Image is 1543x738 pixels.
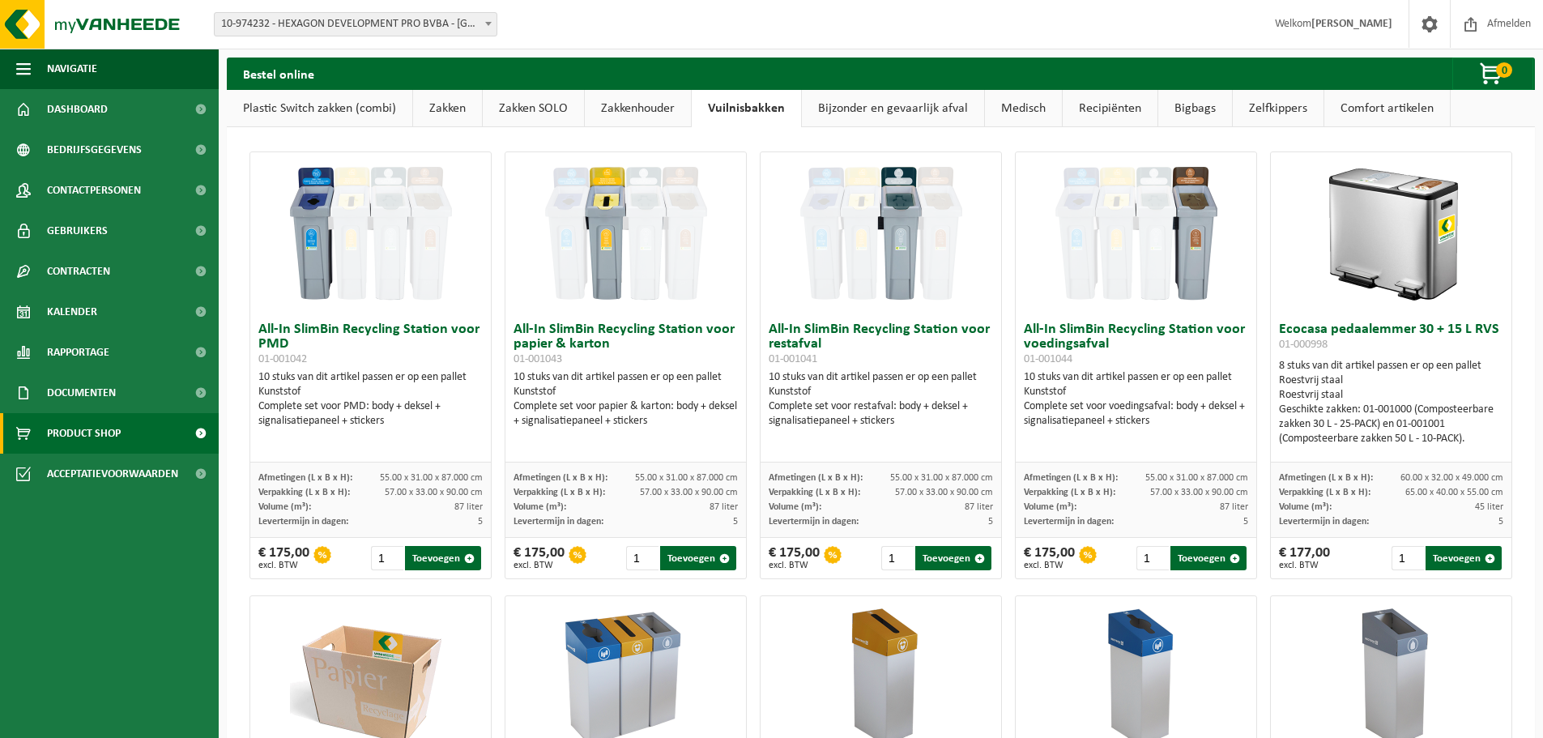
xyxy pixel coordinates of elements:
[985,90,1062,127] a: Medisch
[514,399,738,429] div: Complete set voor papier & karton: body + deksel + signalisatiepaneel + stickers
[258,353,307,365] span: 01-001042
[1279,546,1330,570] div: € 177,00
[1055,152,1217,314] img: 01-001044
[769,370,993,429] div: 10 stuks van dit artikel passen er op een pallet
[514,488,605,497] span: Verpakking (L x B x H):
[47,89,108,130] span: Dashboard
[290,152,452,314] img: 01-001042
[1279,561,1330,570] span: excl. BTW
[1279,473,1373,483] span: Afmetingen (L x B x H):
[1024,517,1114,527] span: Levertermijn in dagen:
[258,322,483,366] h3: All-In SlimBin Recycling Station voor PMD
[385,488,483,497] span: 57.00 x 33.00 x 90.00 cm
[769,322,993,366] h3: All-In SlimBin Recycling Station voor restafval
[1279,359,1503,446] div: 8 stuks van dit artikel passen er op een pallet
[258,385,483,399] div: Kunststof
[800,152,962,314] img: 01-001041
[769,488,860,497] span: Verpakking (L x B x H):
[1243,517,1248,527] span: 5
[258,370,483,429] div: 10 stuks van dit artikel passen er op een pallet
[692,90,801,127] a: Vuilnisbakken
[1426,546,1502,570] button: Toevoegen
[47,373,116,413] span: Documenten
[1392,546,1425,570] input: 1
[47,170,141,211] span: Contactpersonen
[802,90,984,127] a: Bijzonder en gevaarlijk afval
[1279,388,1503,403] div: Roestvrij staal
[227,58,330,89] h2: Bestel online
[1145,473,1248,483] span: 55.00 x 31.00 x 87.000 cm
[1150,488,1248,497] span: 57.00 x 33.00 x 90.00 cm
[514,546,565,570] div: € 175,00
[626,546,659,570] input: 1
[1279,373,1503,388] div: Roestvrij staal
[1024,399,1248,429] div: Complete set voor voedingsafval: body + deksel + signalisatiepaneel + stickers
[769,385,993,399] div: Kunststof
[1220,502,1248,512] span: 87 liter
[1024,488,1115,497] span: Verpakking (L x B x H):
[895,488,993,497] span: 57.00 x 33.00 x 90.00 cm
[1024,385,1248,399] div: Kunststof
[769,473,863,483] span: Afmetingen (L x B x H):
[514,370,738,429] div: 10 stuks van dit artikel passen er op een pallet
[660,546,736,570] button: Toevoegen
[1024,370,1248,429] div: 10 stuks van dit artikel passen er op een pallet
[1400,473,1503,483] span: 60.00 x 32.00 x 49.000 cm
[769,502,821,512] span: Volume (m³):
[769,353,817,365] span: 01-001041
[47,292,97,332] span: Kalender
[890,473,993,483] span: 55.00 x 31.00 x 87.000 cm
[258,399,483,429] div: Complete set voor PMD: body + deksel + signalisatiepaneel + stickers
[380,473,483,483] span: 55.00 x 31.00 x 87.000 cm
[258,561,309,570] span: excl. BTW
[214,12,497,36] span: 10-974232 - HEXAGON DEVELOPMENT PRO BVBA - ROESELARE
[258,473,352,483] span: Afmetingen (L x B x H):
[915,546,991,570] button: Toevoegen
[1452,58,1533,90] button: 0
[1405,488,1503,497] span: 65.00 x 40.00 x 55.00 cm
[1024,546,1075,570] div: € 175,00
[1498,517,1503,527] span: 5
[545,152,707,314] img: 01-001043
[454,502,483,512] span: 87 liter
[514,473,607,483] span: Afmetingen (L x B x H):
[1024,502,1076,512] span: Volume (m³):
[47,454,178,494] span: Acceptatievoorwaarden
[514,502,566,512] span: Volume (m³):
[47,413,121,454] span: Product Shop
[635,473,738,483] span: 55.00 x 31.00 x 87.000 cm
[514,385,738,399] div: Kunststof
[1324,90,1450,127] a: Comfort artikelen
[258,546,309,570] div: € 175,00
[1136,546,1170,570] input: 1
[585,90,691,127] a: Zakkenhouder
[1311,18,1392,30] strong: [PERSON_NAME]
[258,488,350,497] span: Verpakking (L x B x H):
[1170,546,1247,570] button: Toevoegen
[215,13,497,36] span: 10-974232 - HEXAGON DEVELOPMENT PRO BVBA - ROESELARE
[483,90,584,127] a: Zakken SOLO
[1158,90,1232,127] a: Bigbags
[1279,322,1503,355] h3: Ecocasa pedaalemmer 30 + 15 L RVS
[478,517,483,527] span: 5
[1279,339,1328,351] span: 01-000998
[640,488,738,497] span: 57.00 x 33.00 x 90.00 cm
[769,546,820,570] div: € 175,00
[769,399,993,429] div: Complete set voor restafval: body + deksel + signalisatiepaneel + stickers
[258,502,311,512] span: Volume (m³):
[769,517,859,527] span: Levertermijn in dagen:
[1279,488,1370,497] span: Verpakking (L x B x H):
[514,353,562,365] span: 01-001043
[1233,90,1323,127] a: Zelfkippers
[1024,473,1118,483] span: Afmetingen (L x B x H):
[1063,90,1157,127] a: Recipiënten
[47,211,108,251] span: Gebruikers
[514,517,603,527] span: Levertermijn in dagen:
[258,517,348,527] span: Levertermijn in dagen:
[965,502,993,512] span: 87 liter
[988,517,993,527] span: 5
[1475,502,1503,512] span: 45 liter
[47,49,97,89] span: Navigatie
[769,561,820,570] span: excl. BTW
[514,322,738,366] h3: All-In SlimBin Recycling Station voor papier & karton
